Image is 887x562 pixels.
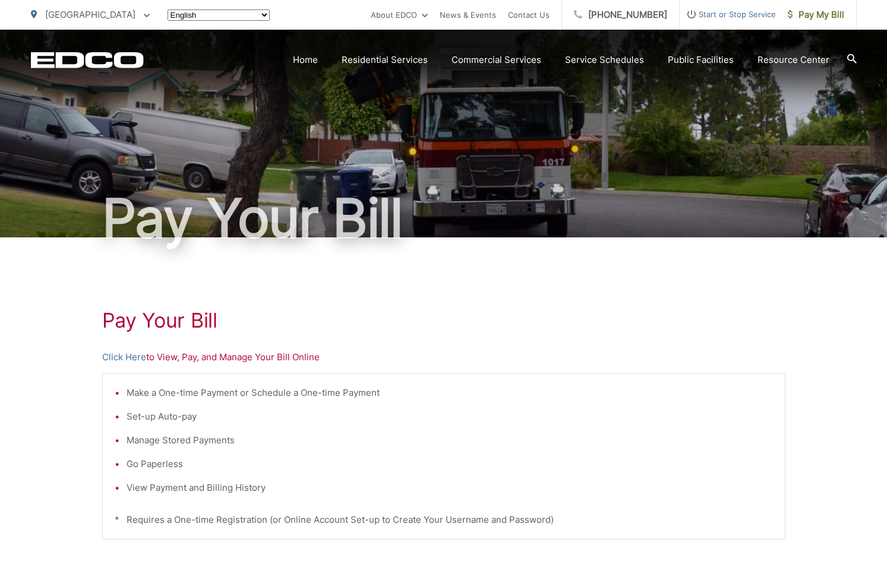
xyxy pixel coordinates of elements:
[668,53,734,67] a: Public Facilities
[115,513,773,527] p: * Requires a One-time Registration (or Online Account Set-up to Create Your Username and Password)
[342,53,428,67] a: Residential Services
[788,8,844,22] span: Pay My Bill
[45,9,135,20] span: [GEOGRAPHIC_DATA]
[293,53,318,67] a: Home
[168,9,270,21] select: Select a language
[371,8,428,22] a: About EDCO
[452,53,541,67] a: Commercial Services
[127,409,773,424] li: Set-up Auto-pay
[440,8,496,22] a: News & Events
[565,53,644,67] a: Service Schedules
[31,189,857,248] h1: Pay Your Bill
[127,481,773,495] li: View Payment and Billing History
[102,309,785,332] h1: Pay Your Bill
[31,52,144,68] a: EDCD logo. Return to the homepage.
[127,433,773,447] li: Manage Stored Payments
[757,53,829,67] a: Resource Center
[127,457,773,471] li: Go Paperless
[102,350,785,364] p: to View, Pay, and Manage Your Bill Online
[102,350,146,364] a: Click Here
[508,8,550,22] a: Contact Us
[127,386,773,400] li: Make a One-time Payment or Schedule a One-time Payment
